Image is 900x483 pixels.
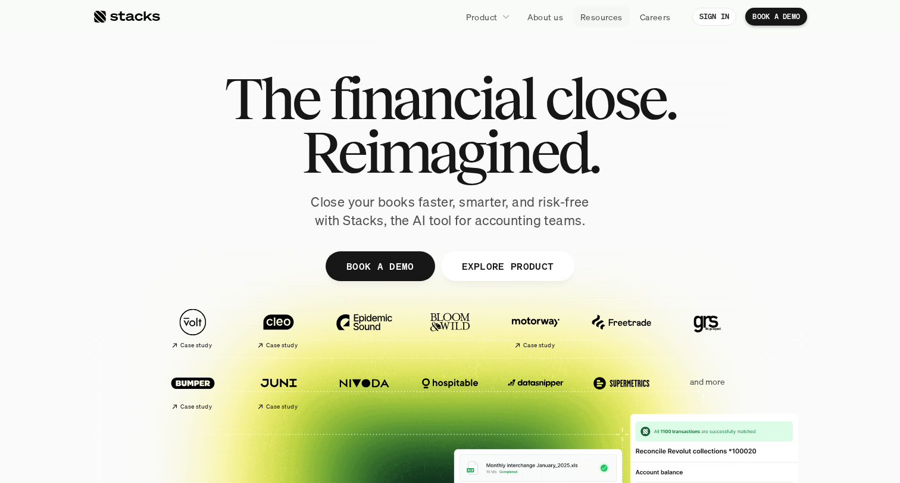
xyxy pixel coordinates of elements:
[520,6,570,27] a: About us
[266,342,298,349] h2: Case study
[242,303,315,354] a: Case study
[346,257,414,275] p: BOOK A DEMO
[699,13,730,21] p: SIGN IN
[499,303,573,354] a: Case study
[326,251,435,281] a: BOOK A DEMO
[670,377,744,387] p: and more
[224,71,319,125] span: The
[523,342,555,349] h2: Case study
[301,193,599,230] p: Close your books faster, smarter, and risk-free with Stacks, the AI tool for accounting teams.
[527,11,563,23] p: About us
[156,363,230,415] a: Case study
[692,8,737,26] a: SIGN IN
[180,403,212,410] h2: Case study
[580,11,623,23] p: Resources
[242,363,315,415] a: Case study
[180,342,212,349] h2: Case study
[302,125,599,179] span: Reimagined.
[466,11,498,23] p: Product
[156,303,230,354] a: Case study
[745,8,807,26] a: BOOK A DEMO
[640,11,671,23] p: Careers
[545,71,676,125] span: close.
[266,403,298,410] h2: Case study
[573,6,630,27] a: Resources
[633,6,678,27] a: Careers
[752,13,800,21] p: BOOK A DEMO
[440,251,574,281] a: EXPLORE PRODUCT
[329,71,535,125] span: financial
[461,257,554,275] p: EXPLORE PRODUCT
